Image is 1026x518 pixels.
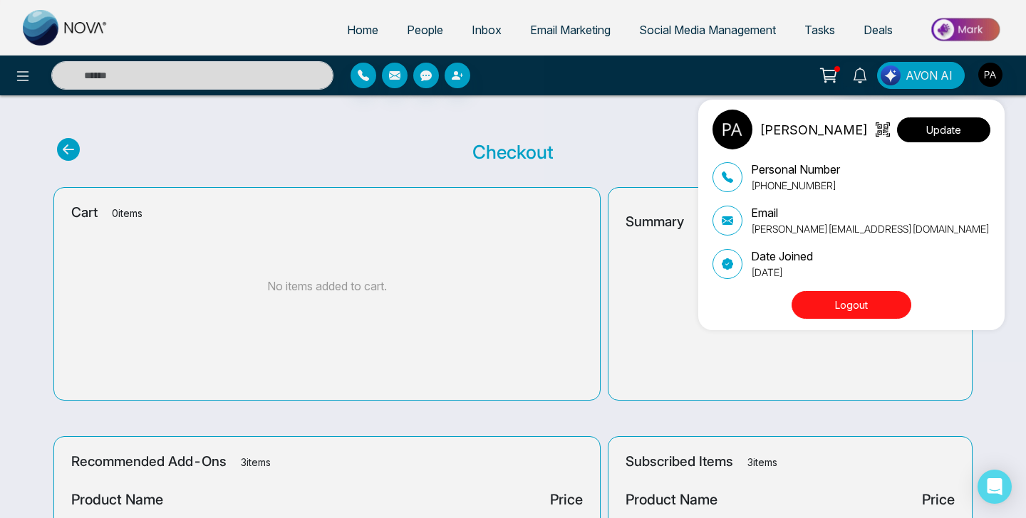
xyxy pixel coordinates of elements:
[792,291,911,319] button: Logout
[751,221,990,236] p: [PERSON_NAME][EMAIL_ADDRESS][DOMAIN_NAME]
[897,117,990,142] button: Update
[978,470,1012,504] div: Open Intercom Messenger
[751,204,990,221] p: Email
[751,178,840,193] p: [PHONE_NUMBER]
[751,161,840,178] p: Personal Number
[760,120,868,139] p: [PERSON_NAME]
[751,248,813,265] p: Date Joined
[751,265,813,280] p: [DATE]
